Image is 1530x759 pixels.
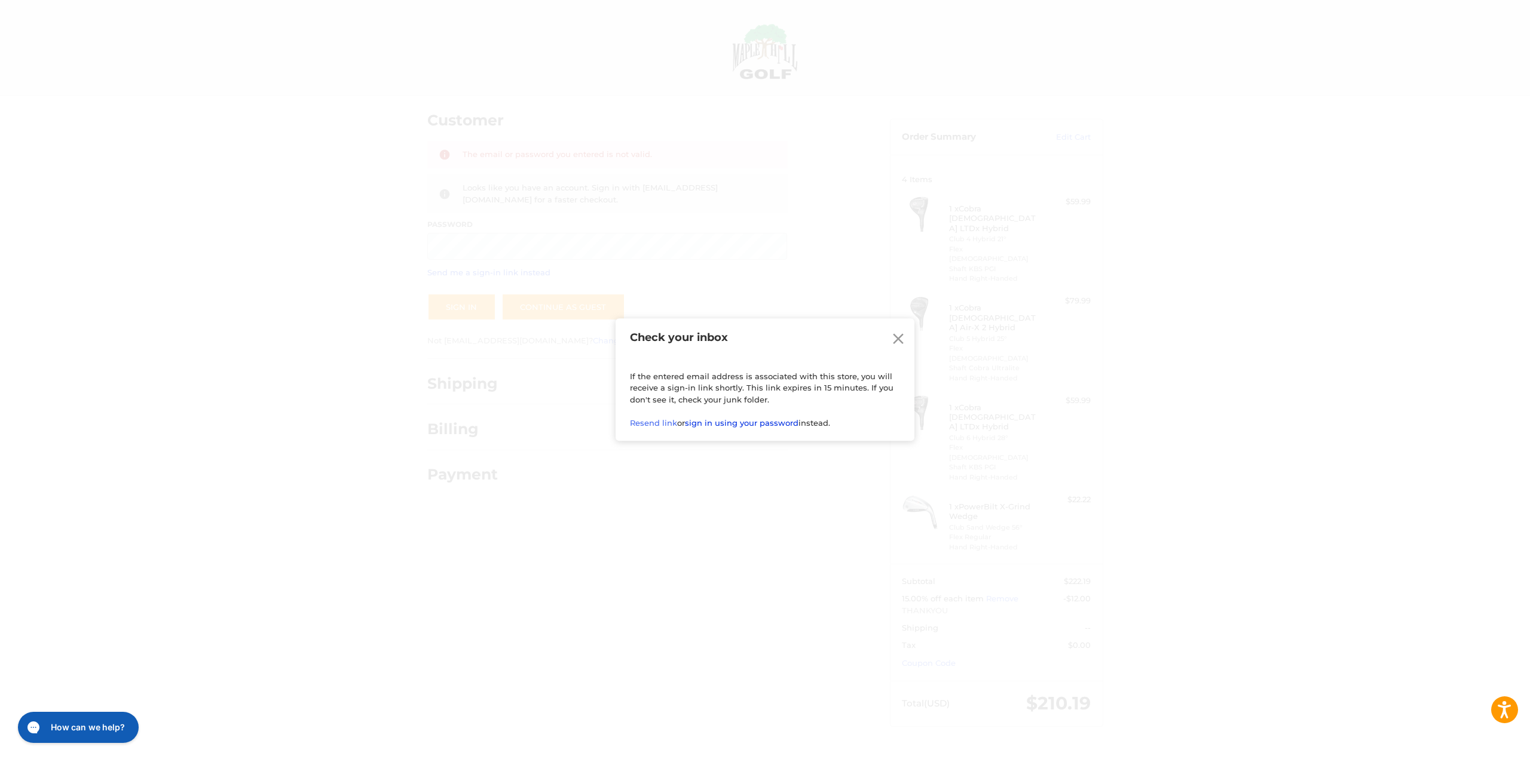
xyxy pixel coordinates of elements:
h2: Check your inbox [630,331,899,345]
iframe: Google Customer Reviews [1431,727,1530,759]
iframe: Gorgias live chat messenger [12,708,142,747]
a: sign in using your password [685,418,798,428]
span: If the entered email address is associated with this store, you will receive a sign-in link short... [630,371,893,404]
a: Resend link [630,418,677,428]
p: or instead. [630,417,899,429]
